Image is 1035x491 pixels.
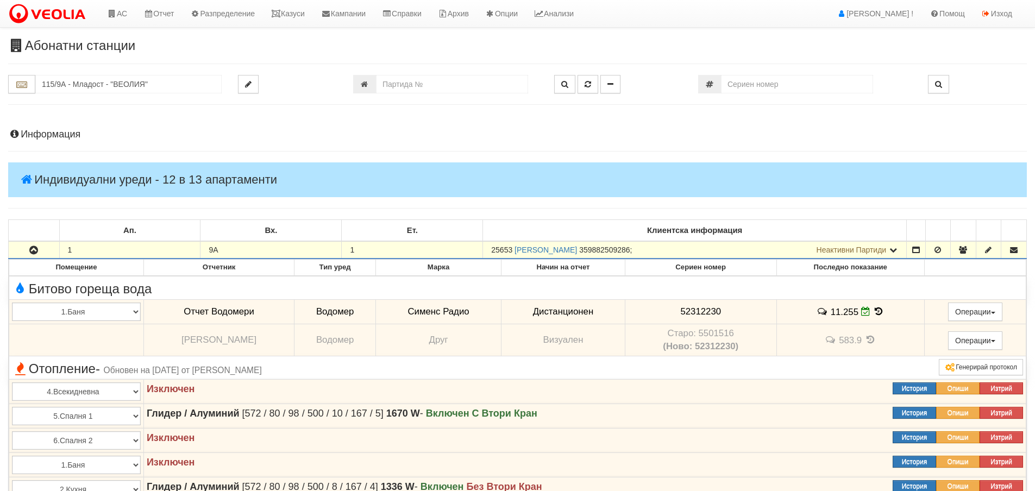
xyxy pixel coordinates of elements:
button: Изтрий [980,382,1023,394]
td: ; [483,241,907,259]
button: Опиши [936,456,980,468]
strong: Глидер / Алуминий [147,408,240,419]
span: 52312230 [680,306,721,317]
span: Отчет Водомери [184,306,254,317]
td: : No sort applied, sorting is disabled [1001,220,1027,242]
span: История на показанията [864,335,876,345]
span: - [96,361,100,376]
td: 9А [200,241,342,259]
button: Опиши [936,431,980,443]
td: : No sort applied, sorting is disabled [907,220,926,242]
button: Операции [948,303,1002,321]
h3: Абонатни станции [8,39,1027,53]
h4: Информация [8,129,1027,140]
button: История [893,382,936,394]
button: Генерирай протокол [939,359,1023,375]
span: Партида № [491,246,512,254]
td: Визуален [501,324,625,356]
b: Вх. [265,226,277,235]
td: Друг [376,324,501,356]
strong: С Втори Кран [472,408,537,419]
button: Операции [948,331,1002,350]
strong: 1670 W [386,408,420,419]
b: Ап. [123,226,136,235]
span: История на забележките [825,335,839,345]
td: Водомер [294,324,376,356]
td: Устройство със сериен номер 5501516 беше подменено от устройство със сериен номер 52312230 [625,324,776,356]
button: Изтрий [980,456,1023,468]
td: Ет.: No sort applied, sorting is disabled [342,220,483,242]
th: Отчетник [143,260,294,276]
input: Сериен номер [721,75,873,93]
button: Опиши [936,407,980,419]
td: 1 [59,241,200,259]
button: Изтрий [980,407,1023,419]
td: Водомер [294,299,376,324]
span: Отопление [12,362,262,376]
a: [PERSON_NAME] [515,246,577,254]
td: Сименс Радио [376,299,501,324]
span: История на показанията [873,306,885,317]
span: 359882509286 [579,246,630,254]
span: 11.255 [831,306,858,317]
strong: Изключен [147,383,195,394]
span: [PERSON_NAME] [181,335,256,345]
button: Изтрий [980,431,1023,443]
h4: Индивидуални уреди - 12 в 13 апартаменти [8,162,1027,197]
button: История [893,431,936,443]
span: Обновен на [DATE] от [PERSON_NAME] [104,366,262,375]
td: : No sort applied, sorting is disabled [951,220,976,242]
span: [572 / 80 / 98 / 500 / 10 / 167 / 5] [242,408,384,419]
th: Марка [376,260,501,276]
span: 583.9 [839,335,862,345]
i: Редакция Отчет към 31/08/2025 [861,307,870,316]
b: Ет. [407,226,418,235]
td: : No sort applied, sorting is disabled [925,220,951,242]
b: (Ново: 52312230) [663,341,738,351]
td: Вх.: No sort applied, sorting is disabled [200,220,342,242]
td: : No sort applied, sorting is disabled [9,220,60,242]
td: : No sort applied, sorting is disabled [976,220,1001,242]
td: Клиентска информация: No sort applied, sorting is disabled [483,220,907,242]
button: История [893,456,936,468]
span: Неактивни Партиди [817,246,887,254]
span: История на забележките [816,306,830,317]
button: История [893,407,936,419]
th: Последно показание [776,260,924,276]
button: Опиши [936,382,980,394]
strong: Изключен [147,432,195,443]
th: Тип уред [294,260,376,276]
b: Клиентска информация [647,226,742,235]
td: Ап.: No sort applied, sorting is disabled [59,220,200,242]
span: - [386,408,423,419]
input: Партида № [376,75,528,93]
strong: Включен [426,408,469,419]
input: Абонатна станция [35,75,222,93]
strong: Изключен [147,457,195,468]
th: Помещение [9,260,144,276]
span: Битово гореща вода [12,282,152,296]
th: Начин на отчет [501,260,625,276]
td: Дистанционен [501,299,625,324]
img: VeoliaLogo.png [8,3,91,26]
th: Сериен номер [625,260,776,276]
span: 1 [350,246,354,254]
